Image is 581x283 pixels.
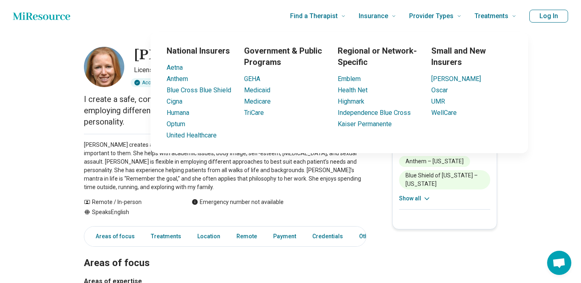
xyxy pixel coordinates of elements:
a: Cigna [167,98,182,105]
a: Location [192,228,225,245]
div: Remote / In-person [84,198,176,206]
div: Emergency number not available [192,198,284,206]
img: Jamie Sansivero, Licensed Professional Clinical Counselor (LPCC) [84,47,124,87]
a: Medicare [244,98,271,105]
button: Show all [399,194,431,203]
a: Credentials [307,228,348,245]
a: Remote [232,228,262,245]
a: TriCare [244,109,264,117]
h3: Small and New Insurers [431,45,512,68]
p: [PERSON_NAME] creates a safe, compassionate, judgment-free space for her patients to work on what... [84,141,366,191]
a: Payment [268,228,301,245]
a: Treatments [146,228,186,245]
a: Optum [167,120,185,128]
a: Independence Blue Cross [338,109,411,117]
a: Health Net [338,86,368,94]
a: Kaiser Permanente [338,120,392,128]
a: Other [354,228,383,245]
span: Treatments [474,10,508,22]
a: Anthem [167,75,188,83]
a: Home page [13,8,70,24]
a: United Healthcare [167,131,217,139]
span: Insurance [359,10,388,22]
h2: Areas of focus [84,237,366,270]
div: Speaks English [84,208,176,216]
span: Provider Types [409,10,454,22]
li: Anthem – [US_STATE] [399,156,470,167]
div: Insurance [102,32,577,153]
h3: National Insurers [167,45,231,56]
a: Highmark [338,98,364,105]
a: Medicaid [244,86,270,94]
a: Aetna [167,64,183,71]
a: Emblem [338,75,361,83]
span: Find a Therapist [290,10,338,22]
a: Areas of focus [86,228,140,245]
p: I create a safe, compassionate, judgment-free space and am flexible in employing different approa... [84,94,366,127]
div: Open chat [547,251,571,275]
a: [PERSON_NAME] [431,75,481,83]
a: Blue Cross Blue Shield [167,86,231,94]
h3: Regional or Network-Specific [338,45,418,68]
h3: Government & Public Programs [244,45,325,68]
a: Oscar [431,86,448,94]
a: WellCare [431,109,457,117]
a: UMR [431,98,445,105]
button: Log In [529,10,568,23]
a: Humana [167,109,189,117]
a: GEHA [244,75,260,83]
li: Blue Shield of [US_STATE] – [US_STATE] [399,170,490,189]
